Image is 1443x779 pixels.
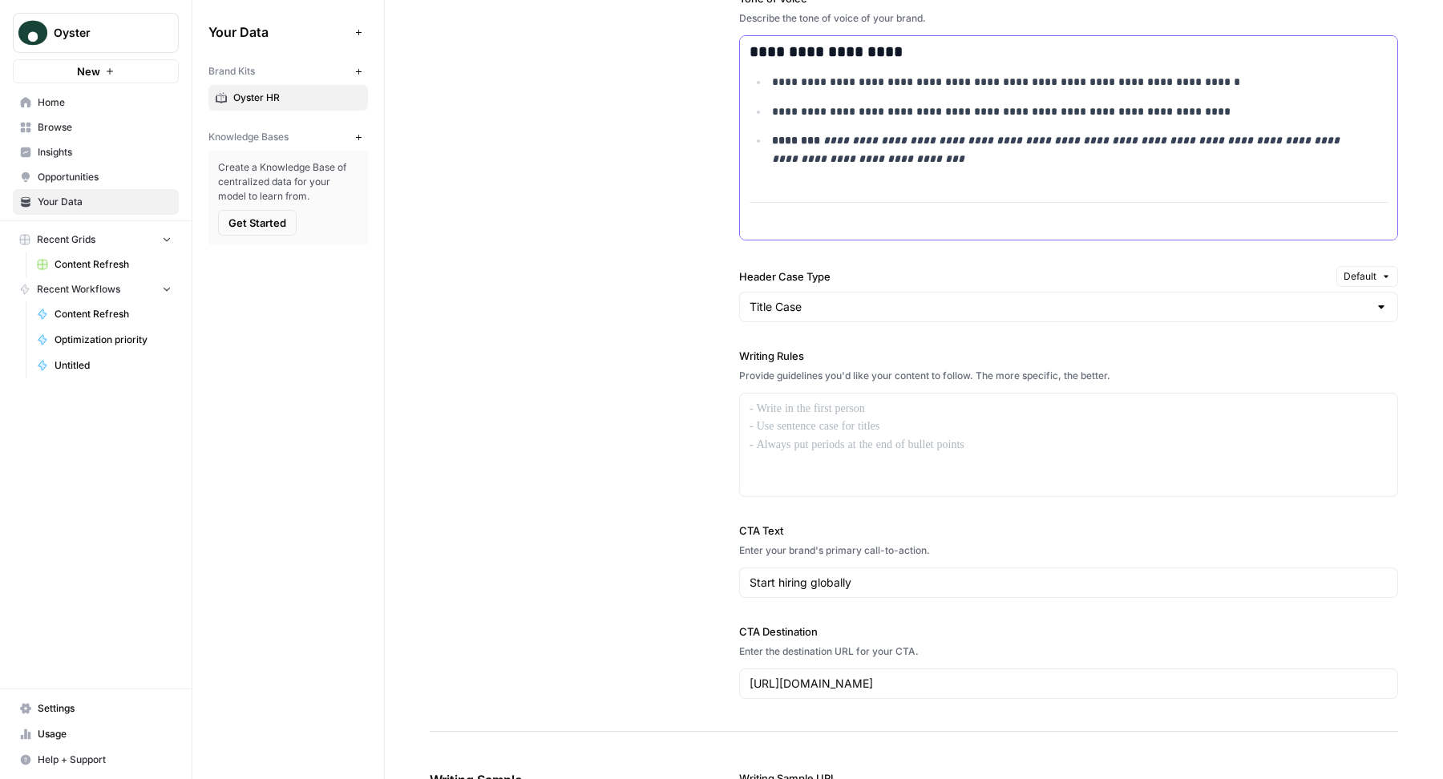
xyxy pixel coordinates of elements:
[13,228,179,252] button: Recent Grids
[208,130,289,144] span: Knowledge Bases
[1344,269,1376,284] span: Default
[1336,266,1398,287] button: Default
[233,91,361,105] span: Oyster HR
[739,523,1398,539] label: CTA Text
[30,252,179,277] a: Content Refresh
[13,747,179,773] button: Help + Support
[739,624,1398,640] label: CTA Destination
[37,232,95,247] span: Recent Grids
[13,164,179,190] a: Opportunities
[77,63,100,79] span: New
[739,11,1398,26] div: Describe the tone of voice of your brand.
[18,18,47,47] img: Oyster Logo
[750,299,1368,315] input: Title Case
[30,353,179,378] a: Untitled
[218,160,358,204] span: Create a Knowledge Base of centralized data for your model to learn from.
[38,170,172,184] span: Opportunities
[218,210,297,236] button: Get Started
[54,25,151,41] span: Oyster
[739,543,1398,558] div: Enter your brand's primary call-to-action.
[13,90,179,115] a: Home
[55,257,172,272] span: Content Refresh
[739,644,1398,659] div: Enter the destination URL for your CTA.
[13,696,179,721] a: Settings
[55,358,172,373] span: Untitled
[38,95,172,110] span: Home
[38,727,172,741] span: Usage
[13,277,179,301] button: Recent Workflows
[13,721,179,747] a: Usage
[55,307,172,321] span: Content Refresh
[55,333,172,347] span: Optimization priority
[30,301,179,327] a: Content Refresh
[13,115,179,140] a: Browse
[13,139,179,165] a: Insights
[228,215,286,231] span: Get Started
[208,64,255,79] span: Brand Kits
[739,348,1398,364] label: Writing Rules
[38,195,172,209] span: Your Data
[13,13,179,53] button: Workspace: Oyster
[208,22,349,42] span: Your Data
[13,59,179,83] button: New
[208,85,368,111] a: Oyster HR
[750,575,1388,591] input: Gear up and get in the game with Sunday Soccer!
[739,369,1398,383] div: Provide guidelines you'd like your content to follow. The more specific, the better.
[13,189,179,215] a: Your Data
[38,753,172,767] span: Help + Support
[38,120,172,135] span: Browse
[38,701,172,716] span: Settings
[739,268,1330,285] label: Header Case Type
[38,145,172,159] span: Insights
[37,282,120,297] span: Recent Workflows
[750,676,1388,692] input: www.sundaysoccer.com/gearup
[30,327,179,353] a: Optimization priority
